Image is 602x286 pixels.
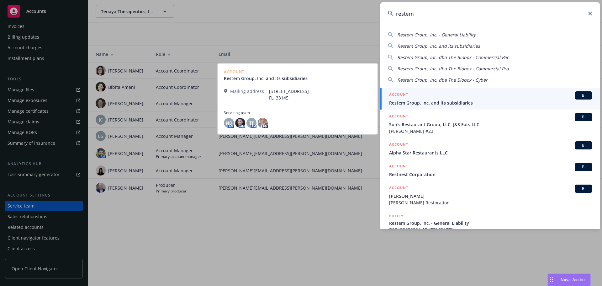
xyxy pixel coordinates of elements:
h5: ACCOUNT [389,91,408,99]
button: Nova Assist [547,273,591,286]
span: Sun's Restaurant Group, LLC; J&S Eats LLC [389,121,592,128]
span: Restem Group, Inc. - General Liability [389,220,592,226]
span: [PERSON_NAME] #23 [389,128,592,134]
span: Restem Group, Inc. dba The Biobox - Cyber [397,77,488,83]
h5: ACCOUNT [389,141,408,149]
span: BI [577,186,590,192]
a: ACCOUNTBIAlpha Star Restaurants LLC [380,138,600,159]
a: ACCOUNTBISun's Restaurant Group, LLC; J&S Eats LLC[PERSON_NAME] #23 [380,110,600,138]
span: [PERSON_NAME] [389,193,592,199]
h5: ACCOUNT [389,185,408,192]
span: Nova Assist [561,277,585,282]
span: Restnest Corporation [389,171,592,178]
span: BI [577,143,590,148]
span: Alpha Star Restaurants LLC [389,149,592,156]
h5: POLICY [389,213,404,219]
span: BI [577,93,590,98]
h5: ACCOUNT [389,113,408,121]
span: BI [577,164,590,170]
span: Restem Group, Inc. dba The Biobox - Commercial Pac [397,54,509,60]
a: ACCOUNTBI[PERSON_NAME][PERSON_NAME] Restoration [380,181,600,209]
a: ACCOUNTBIRestem Group, Inc. and its subsidiaries [380,88,600,110]
h5: ACCOUNT [389,163,408,170]
span: Restem Group, Inc. and its subsidiaries [397,43,480,49]
a: ACCOUNTBIRestnest Corporation [380,159,600,181]
span: BI [577,114,590,120]
a: POLICYRestem Group, Inc. - General LiabilityD3742D250201, [DATE]-[DATE] [380,209,600,236]
span: Restem Group, Inc. and its subsidiaries [389,100,592,106]
span: Restem Group, Inc. - General Liability [397,32,476,38]
div: Drag to move [548,274,556,286]
span: D3742D250201, [DATE]-[DATE] [389,226,592,233]
input: Search... [380,2,600,25]
span: [PERSON_NAME] Restoration [389,199,592,206]
span: Restem Group, Inc. dba The Biobox - Commercial Pro [397,66,509,72]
